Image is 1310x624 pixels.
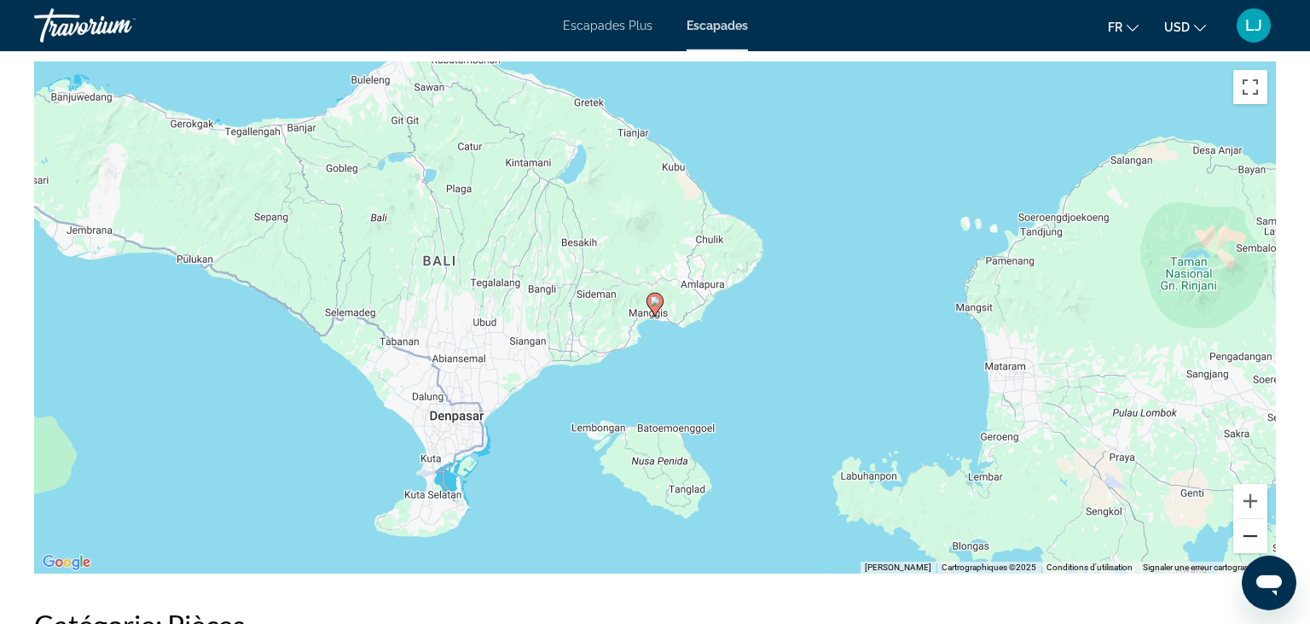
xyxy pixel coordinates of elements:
button: Menu de l'utilisateur [1232,8,1276,44]
span: LJ [1245,17,1262,34]
a: Escapades [687,19,748,32]
button: Passer en plein écran [1233,70,1267,104]
a: Conditions d'utilisation (s'ouvre dans un nouvel onglet) [1046,563,1133,572]
button: Camille de Raccourcis [865,562,931,574]
span: Cartrographiques ©2025 [942,563,1036,572]
span: USD [1164,20,1190,34]
button: Zoom avant [1233,484,1267,518]
iframe: Bouton de lancement de la fenêtre de messagerie [1242,556,1296,610]
button: Zoom arrière [1233,519,1267,553]
a: Escapades Plus [563,19,652,32]
span: fr [1108,20,1122,34]
img: Google [38,551,95,574]
button: Changer de langue [1108,15,1139,39]
a: Ouvrir cette zone dans Google Maps (dans une nouvelle fenêtre) [38,551,95,574]
button: Changer de devise [1164,15,1206,39]
a: Signaler une erreur cartographique [1143,563,1271,572]
a: Travorium [34,3,205,48]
